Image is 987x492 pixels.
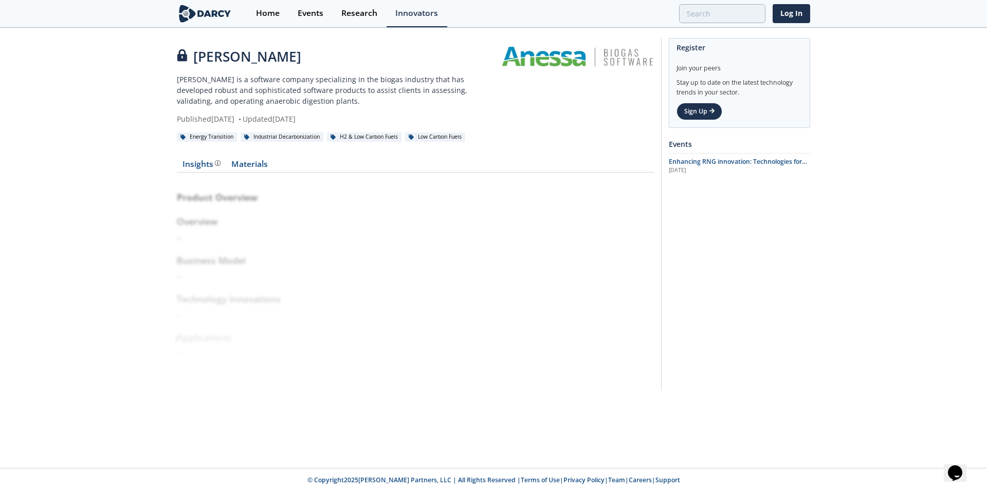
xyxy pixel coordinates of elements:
[256,9,280,17] div: Home
[177,5,233,23] img: logo-wide.svg
[341,9,377,17] div: Research
[241,133,323,142] div: Industrial Decarbonization
[521,476,560,484] a: Terms of Use
[629,476,652,484] a: Careers
[177,74,500,106] p: [PERSON_NAME] is a software company specializing in the biogas industry that has developed robust...
[677,39,802,56] div: Register
[395,9,438,17] div: Innovators
[177,133,237,142] div: Energy Transition
[608,476,625,484] a: Team
[679,4,765,23] input: Advanced Search
[655,476,680,484] a: Support
[669,166,810,175] div: [DATE]
[773,4,810,23] a: Log In
[327,133,401,142] div: H2 & Low Carbon Fuels
[677,56,802,73] div: Join your peers
[677,73,802,97] div: Stay up to date on the latest technology trends in your sector.
[563,476,605,484] a: Privacy Policy
[113,476,874,485] p: © Copyright 2025 [PERSON_NAME] Partners, LLC | All Rights Reserved | | | | |
[944,451,977,482] iframe: chat widget
[226,160,273,173] a: Materials
[669,157,807,175] span: Enhancing RNG innovation: Technologies for Sustainable Energy
[405,133,465,142] div: Low Carbon Fuels
[669,157,810,175] a: Enhancing RNG innovation: Technologies for Sustainable Energy [DATE]
[677,103,722,120] a: Sign Up
[236,114,243,124] span: •
[177,160,226,173] a: Insights
[177,47,500,67] div: [PERSON_NAME]
[177,113,500,124] div: Published [DATE] Updated [DATE]
[669,135,810,153] div: Events
[298,9,323,17] div: Events
[215,160,221,166] img: information.svg
[182,160,221,168] div: Insights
